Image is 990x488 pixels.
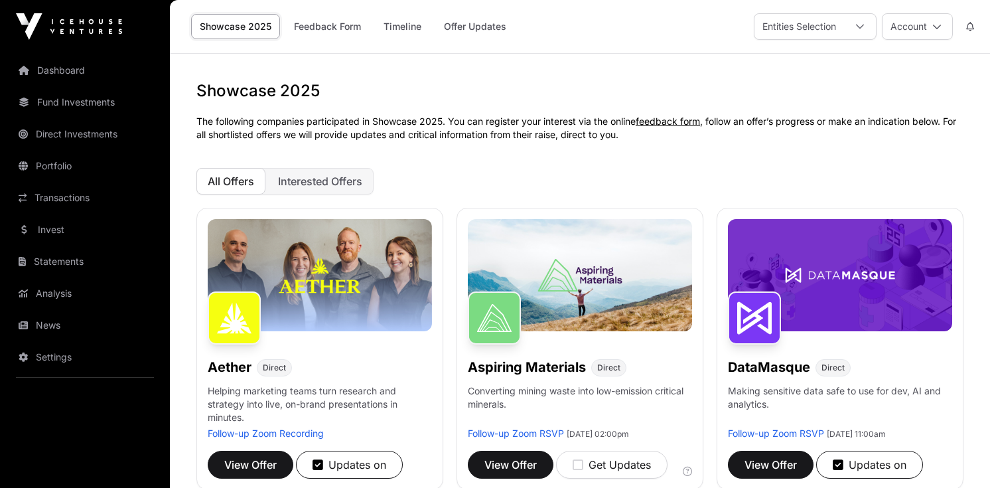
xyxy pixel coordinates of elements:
[556,451,668,479] button: Get Updates
[468,384,692,427] p: Converting mining waste into low-emission critical minerals.
[636,116,700,127] a: feedback form
[435,14,515,39] a: Offer Updates
[573,457,651,473] div: Get Updates
[468,219,692,331] img: Aspiring-Banner.jpg
[313,457,386,473] div: Updates on
[754,14,844,39] div: Entities Selection
[191,14,280,39] a: Showcase 2025
[208,291,261,345] img: Aether
[728,428,824,439] a: Follow-up Zoom RSVP
[728,219,952,331] img: DataMasque-Banner.jpg
[484,457,537,473] span: View Offer
[11,56,159,85] a: Dashboard
[208,428,324,439] a: Follow-up Zoom Recording
[744,457,797,473] span: View Offer
[285,14,370,39] a: Feedback Form
[16,13,122,40] img: Icehouse Ventures Logo
[728,384,952,427] p: Making sensitive data safe to use for dev, AI and analytics.
[267,168,374,195] button: Interested Offers
[821,363,845,373] span: Direct
[924,424,990,488] iframe: Chat Widget
[468,428,564,439] a: Follow-up Zoom RSVP
[11,215,159,244] a: Invest
[597,363,620,373] span: Direct
[208,451,293,479] button: View Offer
[208,384,432,427] p: Helping marketing teams turn research and strategy into live, on-brand presentations in minutes.
[196,115,963,141] p: The following companies participated in Showcase 2025. You can register your interest via the onl...
[728,291,781,345] img: DataMasque
[567,429,629,439] span: [DATE] 02:00pm
[11,279,159,308] a: Analysis
[11,311,159,340] a: News
[882,13,953,40] button: Account
[816,451,923,479] button: Updates on
[468,291,521,345] img: Aspiring Materials
[827,429,886,439] span: [DATE] 11:00am
[728,451,813,479] button: View Offer
[375,14,430,39] a: Timeline
[468,358,586,376] h1: Aspiring Materials
[468,451,553,479] button: View Offer
[728,358,810,376] h1: DataMasque
[833,457,906,473] div: Updates on
[196,168,265,195] button: All Offers
[208,175,254,188] span: All Offers
[196,80,963,102] h1: Showcase 2025
[11,343,159,372] a: Settings
[11,183,159,212] a: Transactions
[208,358,251,376] h1: Aether
[11,151,159,181] a: Portfolio
[208,219,432,331] img: Aether-Banner.jpg
[224,457,277,473] span: View Offer
[11,120,159,149] a: Direct Investments
[278,175,362,188] span: Interested Offers
[11,247,159,276] a: Statements
[296,451,403,479] button: Updates on
[11,88,159,117] a: Fund Investments
[263,363,286,373] span: Direct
